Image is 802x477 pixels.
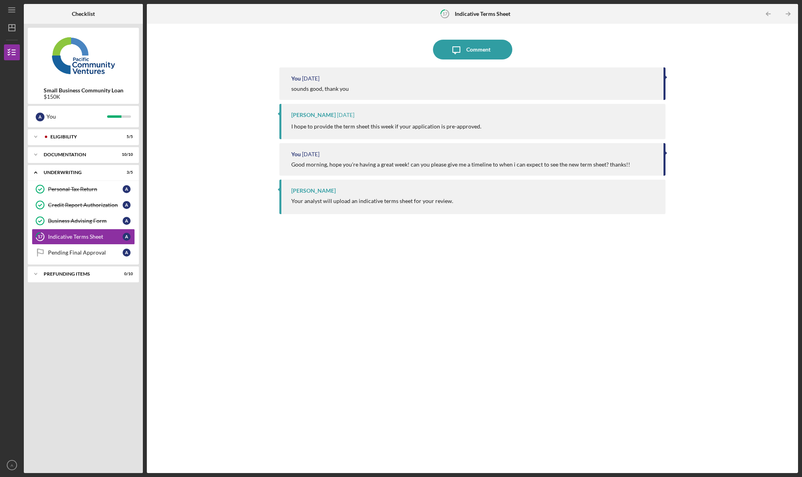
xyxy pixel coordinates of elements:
div: Credit Report Authorization [48,202,123,208]
div: A [123,201,131,209]
div: You [291,75,301,82]
div: 0 / 10 [119,272,133,276]
div: You [291,151,301,157]
div: Pending Final Approval [48,249,123,256]
div: A [36,113,44,121]
img: Product logo [28,32,139,79]
div: 3 / 5 [119,170,133,175]
div: Indicative Terms Sheet [48,234,123,240]
b: Indicative Terms Sheet [455,11,510,17]
div: Personal Tax Return [48,186,123,192]
time: 2025-08-07 17:58 [302,75,319,82]
b: Small Business Community Loan [44,87,123,94]
button: Comment [433,40,512,59]
div: Eligibility [50,134,113,139]
a: 17Indicative Terms SheetA [32,229,135,245]
div: A [123,249,131,257]
div: Comment [466,40,490,59]
div: [PERSON_NAME] [291,112,336,118]
div: Your analyst will upload an indicative terms sheet for your review. [291,198,453,204]
div: 5 / 5 [119,134,133,139]
div: 10 / 10 [119,152,133,157]
button: A [4,457,20,473]
a: Business Advising FormA [32,213,135,229]
div: A [123,185,131,193]
a: Pending Final ApprovalA [32,245,135,261]
b: Checklist [72,11,95,17]
div: Underwriting [44,170,113,175]
a: Personal Tax ReturnA [32,181,135,197]
div: Documentation [44,152,113,157]
p: I hope to provide the term sheet this week if your application is pre-approved. [291,122,481,131]
tspan: 17 [38,234,43,239]
tspan: 17 [442,11,447,16]
div: Prefunding Items [44,272,113,276]
div: [PERSON_NAME] [291,188,336,194]
div: Business Advising Form [48,218,123,224]
text: A [11,463,13,467]
div: You [46,110,107,123]
a: Credit Report AuthorizationA [32,197,135,213]
div: Good morning, hope you're having a great week! can you please give me a timeline to when i can ex... [291,161,630,168]
div: sounds good, thank you [291,86,349,92]
time: 2025-08-06 13:03 [302,151,319,157]
div: $150K [44,94,123,100]
div: A [123,217,131,225]
time: 2025-08-07 17:35 [337,112,354,118]
div: A [123,233,131,241]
